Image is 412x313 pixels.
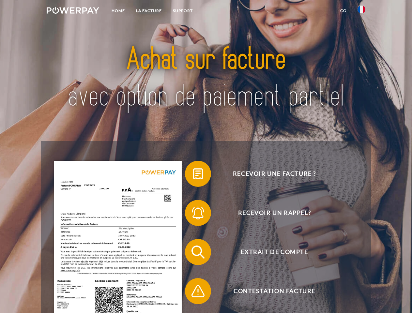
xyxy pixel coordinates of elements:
[194,278,354,304] span: Contestation Facture
[190,283,206,299] img: qb_warning.svg
[185,278,355,304] button: Contestation Facture
[190,166,206,182] img: qb_bill.svg
[167,5,198,17] a: Support
[194,161,354,187] span: Recevoir une facture ?
[62,31,350,125] img: title-powerpay_fr.svg
[130,5,167,17] a: LA FACTURE
[185,161,355,187] button: Recevoir une facture ?
[190,205,206,221] img: qb_bell.svg
[190,244,206,260] img: qb_search.svg
[185,200,355,226] button: Recevoir un rappel?
[335,5,352,17] a: CG
[194,200,354,226] span: Recevoir un rappel?
[386,287,407,308] iframe: Button to launch messaging window
[47,7,99,14] img: logo-powerpay-white.svg
[358,6,365,13] img: fr
[194,239,354,265] span: Extrait de compte
[106,5,130,17] a: Home
[185,239,355,265] button: Extrait de compte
